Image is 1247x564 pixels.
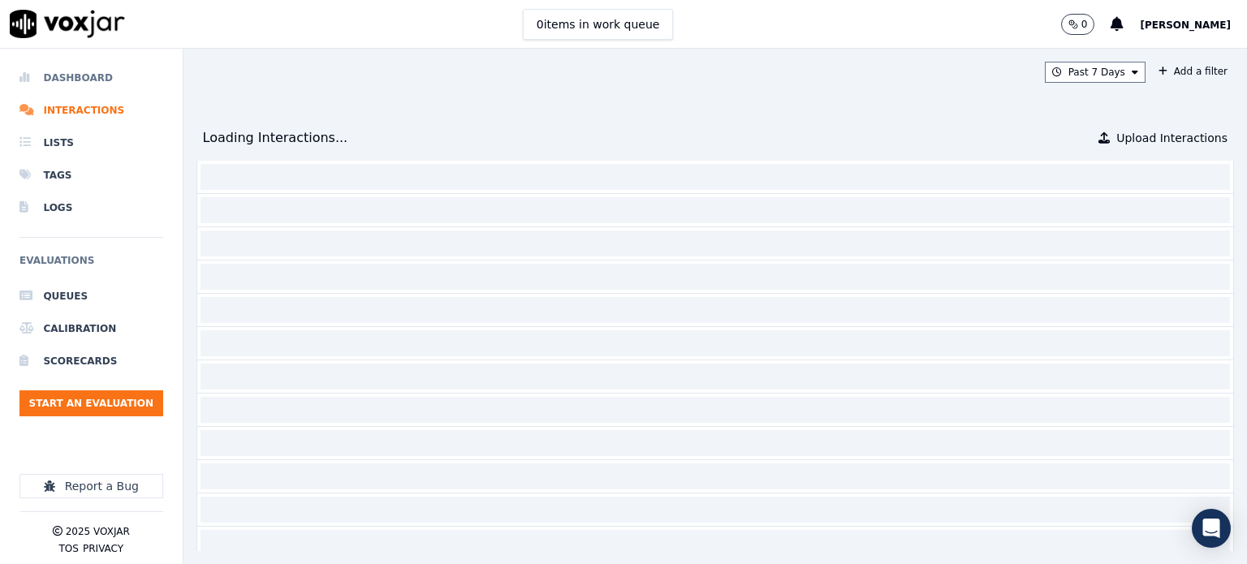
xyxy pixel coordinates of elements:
div: Loading Interactions... [203,128,348,148]
button: Privacy [83,542,123,555]
p: 0 [1081,18,1088,31]
img: voxjar logo [10,10,125,38]
button: Add a filter [1152,62,1234,81]
a: Calibration [19,312,163,345]
button: Upload Interactions [1098,130,1228,146]
div: Open Intercom Messenger [1192,509,1231,548]
p: 2025 Voxjar [66,525,130,538]
span: Upload Interactions [1116,130,1228,146]
span: [PERSON_NAME] [1140,19,1231,31]
a: Lists [19,127,163,159]
a: Dashboard [19,62,163,94]
button: Report a Bug [19,474,163,498]
button: TOS [59,542,79,555]
button: 0items in work queue [523,9,674,40]
button: [PERSON_NAME] [1140,15,1247,34]
button: 0 [1061,14,1095,35]
a: Queues [19,280,163,312]
button: Past 7 Days [1045,62,1146,83]
button: Start an Evaluation [19,390,163,416]
a: Interactions [19,94,163,127]
h6: Evaluations [19,251,163,280]
button: 0 [1061,14,1111,35]
a: Tags [19,159,163,192]
a: Logs [19,192,163,224]
a: Scorecards [19,345,163,377]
